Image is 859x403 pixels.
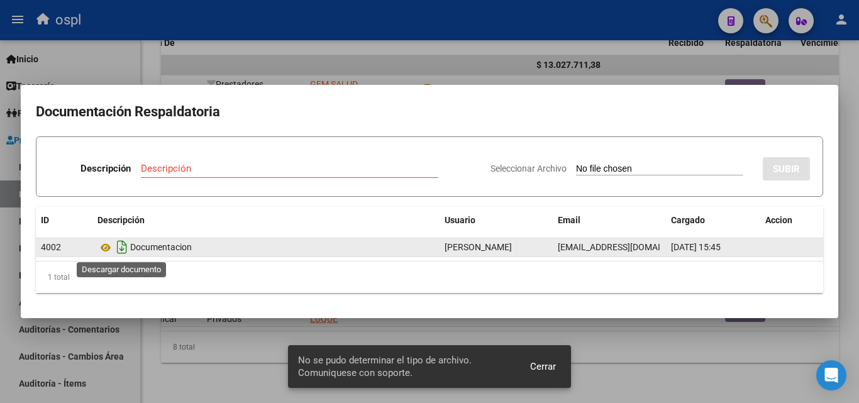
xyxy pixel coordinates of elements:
[520,355,566,378] button: Cerrar
[298,354,516,379] span: No se pudo determinar el tipo de archivo. Comuniquese con soporte.
[671,242,721,252] span: [DATE] 15:45
[490,163,567,174] span: Seleccionar Archivo
[80,162,131,176] p: Descripción
[36,262,823,293] div: 1 total
[760,207,823,234] datatable-header-cell: Accion
[666,207,760,234] datatable-header-cell: Cargado
[558,242,697,252] span: [EMAIL_ADDRESS][DOMAIN_NAME]
[97,237,435,257] div: Documentacion
[440,207,553,234] datatable-header-cell: Usuario
[816,360,846,390] div: Open Intercom Messenger
[445,242,512,252] span: [PERSON_NAME]
[773,163,800,175] span: SUBIR
[92,207,440,234] datatable-header-cell: Descripción
[558,215,580,225] span: Email
[36,207,92,234] datatable-header-cell: ID
[763,157,810,180] button: SUBIR
[41,242,61,252] span: 4002
[41,215,49,225] span: ID
[553,207,666,234] datatable-header-cell: Email
[114,237,130,257] i: Descargar documento
[97,215,145,225] span: Descripción
[765,215,792,225] span: Accion
[671,215,705,225] span: Cargado
[530,361,556,372] span: Cerrar
[36,100,823,124] h2: Documentación Respaldatoria
[445,215,475,225] span: Usuario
